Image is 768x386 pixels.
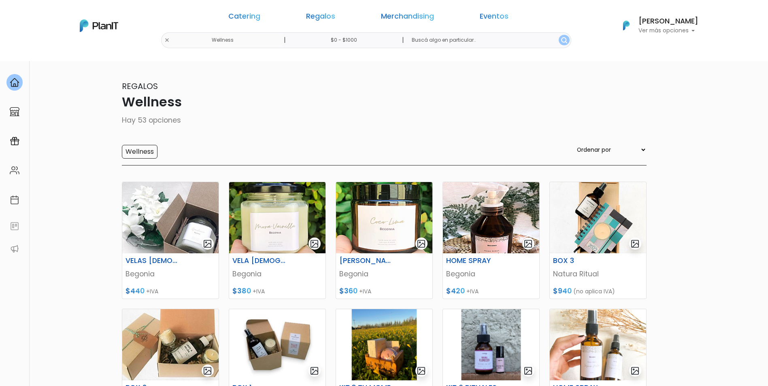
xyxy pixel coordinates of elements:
[203,239,212,248] img: gallery-light
[336,182,432,253] img: thumb_02.png
[229,182,325,253] img: thumb_01.png
[228,257,294,265] h6: VELA [DEMOGRAPHIC_DATA] EN FRASCO INDIVIDUAL
[553,269,643,279] p: Natura Ritual
[443,309,539,380] img: thumb_Dise%C3%B1o_sin_t%C3%ADtulo_-_2025-02-12T130747.831.png
[548,257,615,265] h6: BOX 3
[573,287,615,295] span: (no aplica IVA)
[630,366,640,375] img: gallery-light
[446,269,536,279] p: Begonia
[126,269,215,279] p: Begonia
[336,182,433,299] a: gallery-light [PERSON_NAME] - INDIVIDUAL Begonia $360 +IVA
[446,286,465,296] span: $420
[339,286,357,296] span: $360
[381,13,434,23] a: Merchandising
[126,286,145,296] span: $440
[10,78,19,87] img: home-e721727adea9d79c4d83392d1f703f7f8bce08238fde08b1acbfd93340b81755.svg
[122,145,157,159] input: Wellness
[480,13,508,23] a: Eventos
[405,32,571,48] input: Buscá algo en particular..
[232,269,322,279] p: Begonia
[549,182,647,299] a: gallery-light BOX 3 Natura Ritual $940 (no aplica IVA)
[122,309,219,380] img: thumb_WhatsApp_Image_2021-10-19_at_21.05.51portada.jpeg
[122,182,219,299] a: gallery-light VELAS [DEMOGRAPHIC_DATA] PERSONALIZADAS Begonia $440 +IVA
[164,38,170,43] img: close-6986928ebcb1d6c9903e3b54e860dbc4d054630f23adef3a32610726dff6a82b.svg
[306,13,335,23] a: Regalos
[617,17,635,34] img: PlanIt Logo
[284,35,286,45] p: |
[550,309,646,380] img: thumb_IMG-3784.JPG
[561,37,567,43] img: search_button-432b6d5273f82d61273b3651a40e1bd1b912527efae98b1b7a1b2c0702e16a8d.svg
[122,92,647,112] p: Wellness
[229,182,326,299] a: gallery-light VELA [DEMOGRAPHIC_DATA] EN FRASCO INDIVIDUAL Begonia $380 +IVA
[310,239,319,248] img: gallery-light
[638,28,698,34] p: Ver más opciones
[417,366,426,375] img: gallery-light
[229,309,325,380] img: thumb_image__copia___copia_-Photoroom__50_.jpg
[441,257,508,265] h6: HOME SPRAY
[203,366,212,375] img: gallery-light
[253,287,265,295] span: +IVA
[550,182,646,253] img: thumb_WhatsApp_Image_2021-10-19_at_21.03.51__1_portada.jpeg
[310,366,319,375] img: gallery-light
[10,244,19,254] img: partners-52edf745621dab592f3b2c58e3bca9d71375a7ef29c3b500c9f145b62cc070d4.svg
[232,286,251,296] span: $380
[638,18,698,25] h6: [PERSON_NAME]
[443,182,540,299] a: gallery-light HOME SPRAY Begonia $420 +IVA
[630,239,640,248] img: gallery-light
[122,182,219,253] img: thumb_BEGONIA.jpeg
[553,286,572,296] span: $940
[443,182,539,253] img: thumb_04.png
[121,257,187,265] h6: VELAS [DEMOGRAPHIC_DATA] PERSONALIZADAS
[613,15,698,36] button: PlanIt Logo [PERSON_NAME] Ver más opciones
[417,239,426,248] img: gallery-light
[80,19,118,32] img: PlanIt Logo
[466,287,479,295] span: +IVA
[359,287,371,295] span: +IVA
[334,257,401,265] h6: [PERSON_NAME] - INDIVIDUAL
[523,366,533,375] img: gallery-light
[10,107,19,117] img: marketplace-4ceaa7011d94191e9ded77b95e3339b90024bf715f7c57f8cf31f2d8c509eaba.svg
[146,287,158,295] span: +IVA
[336,309,432,380] img: thumb_Dise%C3%B1o_sin_t%C3%ADtulo_-_2025-02-12T123759.942.png
[339,269,429,279] p: Begonia
[228,13,260,23] a: Catering
[10,136,19,146] img: campaigns-02234683943229c281be62815700db0a1741e53638e28bf9629b52c665b00959.svg
[122,115,647,125] p: Hay 53 opciones
[10,195,19,205] img: calendar-87d922413cdce8b2cf7b7f5f62616a5cf9e4887200fb71536465627b3292af00.svg
[10,221,19,231] img: feedback-78b5a0c8f98aac82b08bfc38622c3050aee476f2c9584af64705fc4e61158814.svg
[10,165,19,175] img: people-662611757002400ad9ed0e3c099ab2801c6687ba6c219adb57efc949bc21e19d.svg
[523,239,533,248] img: gallery-light
[122,80,647,92] p: Regalos
[402,35,404,45] p: |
